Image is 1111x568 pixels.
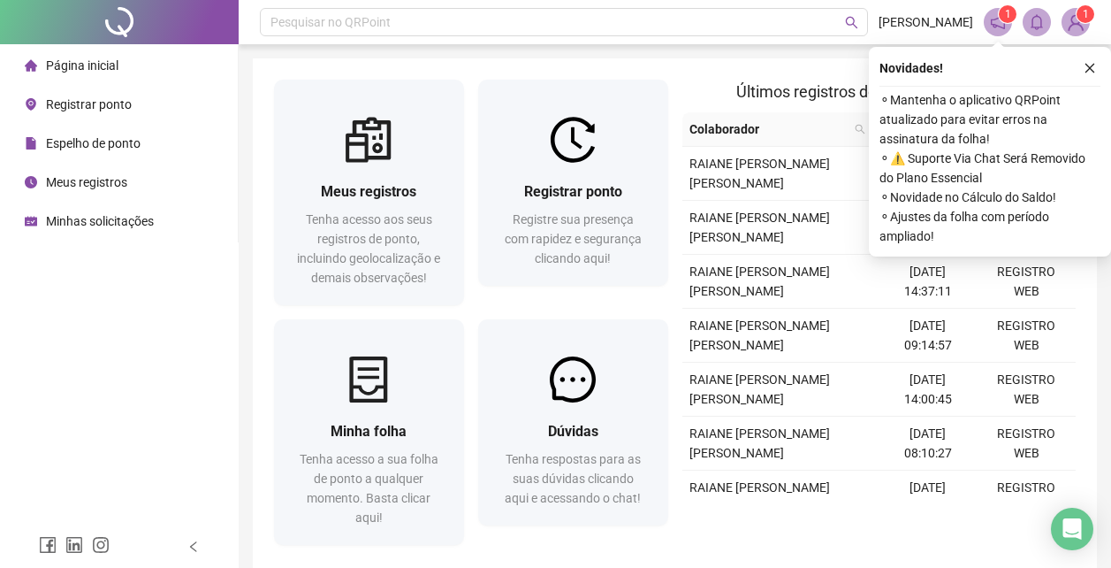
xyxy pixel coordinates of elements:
span: RAIANE [PERSON_NAME] [PERSON_NAME] [689,372,830,406]
span: Registrar ponto [46,97,132,111]
span: ⚬ Novidade no Cálculo do Saldo! [879,188,1100,207]
span: 1 [1005,8,1011,20]
span: RAIANE [PERSON_NAME] [PERSON_NAME] [689,319,830,352]
span: Meus registros [46,175,127,189]
span: ⚬ Ajustes da folha com período ampliado! [879,207,1100,246]
span: instagram [92,536,110,554]
span: Tenha acesso aos seus registros de ponto, incluindo geolocalização e demais observações! [297,212,440,285]
span: file [25,137,37,150]
td: REGISTRO WEB [978,363,1076,417]
span: search [855,124,865,134]
span: Novidades ! [879,58,943,78]
a: Minha folhaTenha acesso a sua folha de ponto a qualquer momento. Basta clicar aqui! [274,319,464,545]
span: Espelho de ponto [46,136,141,150]
span: ⚬ Mantenha o aplicativo QRPoint atualizado para evitar erros na assinatura da folha! [879,90,1100,149]
span: RAIANE [PERSON_NAME] [PERSON_NAME] [689,211,830,244]
span: RAIANE [PERSON_NAME] [PERSON_NAME] [689,265,830,298]
span: Tenha respostas para as suas dúvidas clicando aqui e acessando o chat! [505,452,641,505]
span: search [845,16,858,29]
span: facebook [39,536,57,554]
span: [PERSON_NAME] [879,12,973,32]
span: ⚬ ⚠️ Suporte Via Chat Será Removido do Plano Essencial [879,149,1100,188]
span: bell [1029,14,1045,30]
a: Meus registrosTenha acesso aos seus registros de ponto, incluindo geolocalização e demais observa... [274,80,464,305]
span: 1 [1083,8,1089,20]
span: Dúvidas [548,423,598,440]
a: DúvidasTenha respostas para as suas dúvidas clicando aqui e acessando o chat! [478,319,668,526]
span: clock-circle [25,176,37,188]
span: linkedin [65,536,83,554]
span: RAIANE [PERSON_NAME] [PERSON_NAME] [689,480,830,514]
span: schedule [25,215,37,227]
span: Últimos registros de ponto sincronizados [736,82,1022,101]
td: REGISTRO WEB [978,309,1076,363]
span: Registrar ponto [524,183,622,200]
span: notification [990,14,1006,30]
td: REGISTRO WEB [978,417,1076,471]
span: Página inicial [46,58,118,73]
div: Open Intercom Messenger [1051,508,1093,550]
span: Meus registros [321,183,416,200]
span: environment [25,98,37,111]
span: Minhas solicitações [46,214,154,228]
td: [DATE] 14:00:45 [879,363,977,417]
span: close [1084,62,1096,74]
td: REGISTRO WEB [978,255,1076,309]
sup: Atualize o seu contato no menu Meus Dados [1077,5,1094,23]
span: Registre sua presença com rapidez e segurança clicando aqui! [505,212,642,265]
span: Tenha acesso a sua folha de ponto a qualquer momento. Basta clicar aqui! [300,452,438,525]
span: search [851,116,869,142]
td: [DATE] 09:14:57 [879,309,977,363]
td: [DATE] 14:07:17 [879,471,977,525]
sup: 1 [999,5,1016,23]
span: Minha folha [331,423,407,440]
img: 90160 [1062,9,1089,35]
td: REGISTRO WEB [978,471,1076,525]
span: RAIANE [PERSON_NAME] [PERSON_NAME] [689,426,830,460]
span: Colaborador [689,119,848,139]
td: [DATE] 14:37:11 [879,255,977,309]
a: Registrar pontoRegistre sua presença com rapidez e segurança clicando aqui! [478,80,668,286]
td: [DATE] 08:10:27 [879,417,977,471]
span: home [25,59,37,72]
span: left [187,541,200,553]
span: RAIANE [PERSON_NAME] [PERSON_NAME] [689,157,830,190]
